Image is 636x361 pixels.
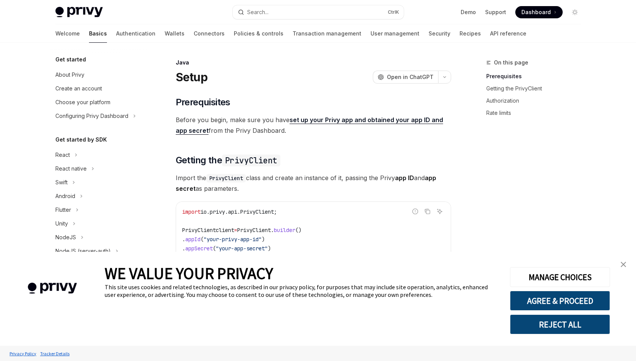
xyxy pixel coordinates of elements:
div: Flutter [55,205,71,214]
span: client [216,227,234,234]
span: ( [201,236,204,243]
a: Prerequisites [486,70,587,82]
a: close banner [616,257,631,272]
img: light logo [55,7,103,18]
a: Support [485,8,506,16]
button: Toggle NodeJS (server-auth) section [49,244,147,258]
a: Welcome [55,24,80,43]
button: Copy the contents from the code block [422,206,432,216]
a: Dashboard [515,6,563,18]
a: Authorization [486,95,587,107]
h5: Get started by SDK [55,135,107,144]
span: WE VALUE YOUR PRIVACY [105,263,273,283]
span: Ctrl K [388,9,399,15]
button: Ask AI [435,206,445,216]
button: Toggle Flutter section [49,203,147,217]
span: . [271,227,274,234]
h5: Get started [55,55,86,64]
div: Java [176,59,451,66]
img: company logo [11,272,93,305]
button: Toggle Configuring Privy Dashboard section [49,109,147,123]
a: Choose your platform [49,95,147,109]
span: . [182,245,185,252]
div: This site uses cookies and related technologies, as described in our privacy policy, for purposes... [105,283,498,298]
span: "your-app-secret" [216,245,268,252]
a: Demo [461,8,476,16]
a: Wallets [165,24,184,43]
a: Create an account [49,82,147,95]
button: Open in ChatGPT [373,71,438,84]
button: Toggle Swift section [49,176,147,189]
div: React native [55,164,87,173]
span: PrivyClient [237,227,271,234]
a: Tracker Details [38,347,71,360]
span: appSecret [185,245,213,252]
div: Search... [247,8,269,17]
button: Toggle React native section [49,162,147,176]
span: Open in ChatGPT [387,73,434,81]
span: Before you begin, make sure you have from the Privy Dashboard. [176,114,451,136]
button: AGREE & PROCEED [510,291,610,311]
a: Connectors [194,24,225,43]
a: Basics [89,24,107,43]
a: set up your Privy app and obtained your app ID and app secret [176,116,443,135]
a: Recipes [460,24,481,43]
div: NodeJS (server-auth) [55,247,111,256]
button: Toggle dark mode [569,6,581,18]
div: Unity [55,219,68,228]
button: Toggle React section [49,148,147,162]
span: io.privy.api.PrivyClient; [201,208,277,215]
div: About Privy [55,70,84,79]
img: close banner [621,262,626,267]
a: Security [429,24,450,43]
a: Policies & controls [234,24,283,43]
a: Transaction management [293,24,361,43]
span: ) [268,245,271,252]
a: About Privy [49,68,147,82]
button: MANAGE CHOICES [510,267,610,287]
div: NodeJS [55,233,76,242]
span: Prerequisites [176,96,230,108]
div: React [55,150,70,160]
span: Getting the [176,154,280,166]
a: API reference [490,24,526,43]
button: Open search [233,5,404,19]
button: Toggle Android section [49,189,147,203]
span: ( [213,245,216,252]
code: PrivyClient [206,174,246,182]
a: Getting the PrivyClient [486,82,587,95]
span: import [182,208,201,215]
div: Swift [55,178,68,187]
span: . [182,236,185,243]
div: Configuring Privy Dashboard [55,111,128,121]
button: REJECT ALL [510,314,610,334]
span: Import the class and create an instance of it, passing the Privy and as parameters. [176,172,451,194]
span: "your-privy-app-id" [204,236,262,243]
button: Toggle Unity section [49,217,147,230]
span: ) [262,236,265,243]
span: () [295,227,301,234]
h1: Setup [176,70,207,84]
div: Choose your platform [55,98,110,107]
a: Rate limits [486,107,587,119]
span: PrivyClient [182,227,216,234]
a: Authentication [116,24,155,43]
a: User management [371,24,419,43]
strong: app ID [395,174,414,182]
span: = [234,227,237,234]
span: builder [274,227,295,234]
button: Toggle NodeJS section [49,230,147,244]
span: appId [185,236,201,243]
div: Create an account [55,84,102,93]
button: Report incorrect code [410,206,420,216]
span: On this page [494,58,528,67]
span: Dashboard [521,8,551,16]
code: PrivyClient [222,155,280,166]
div: Android [55,192,75,201]
a: Privacy Policy [8,347,38,360]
